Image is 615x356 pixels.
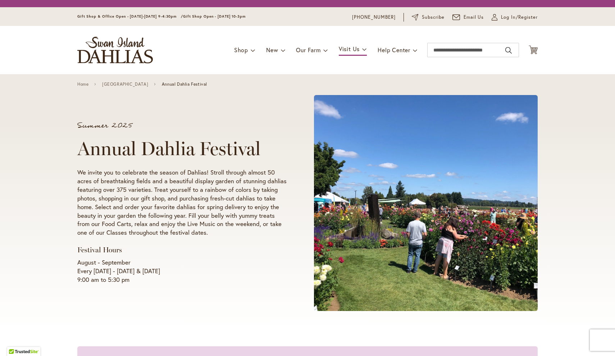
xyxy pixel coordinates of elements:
a: Email Us [452,14,484,21]
span: Shop [234,46,248,54]
p: Summer 2025 [77,122,287,129]
span: Annual Dahlia Festival [162,82,207,87]
span: Log In/Register [501,14,538,21]
button: Search [505,45,512,56]
span: Help Center [378,46,410,54]
a: store logo [77,37,153,63]
span: Gift Shop Open - [DATE] 10-3pm [183,14,246,19]
h1: Annual Dahlia Festival [77,138,287,159]
span: Visit Us [339,45,360,53]
a: Subscribe [412,14,445,21]
span: Gift Shop & Office Open - [DATE]-[DATE] 9-4:30pm / [77,14,183,19]
a: Home [77,82,88,87]
span: Our Farm [296,46,320,54]
span: New [266,46,278,54]
p: We invite you to celebrate the season of Dahlias! Stroll through almost 50 acres of breathtaking ... [77,168,287,237]
span: Email Us [464,14,484,21]
span: Subscribe [422,14,445,21]
a: [GEOGRAPHIC_DATA] [102,82,148,87]
h3: Festival Hours [77,245,287,254]
p: August - September Every [DATE] - [DATE] & [DATE] 9:00 am to 5:30 pm [77,258,287,284]
a: Log In/Register [492,14,538,21]
a: [PHONE_NUMBER] [352,14,396,21]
